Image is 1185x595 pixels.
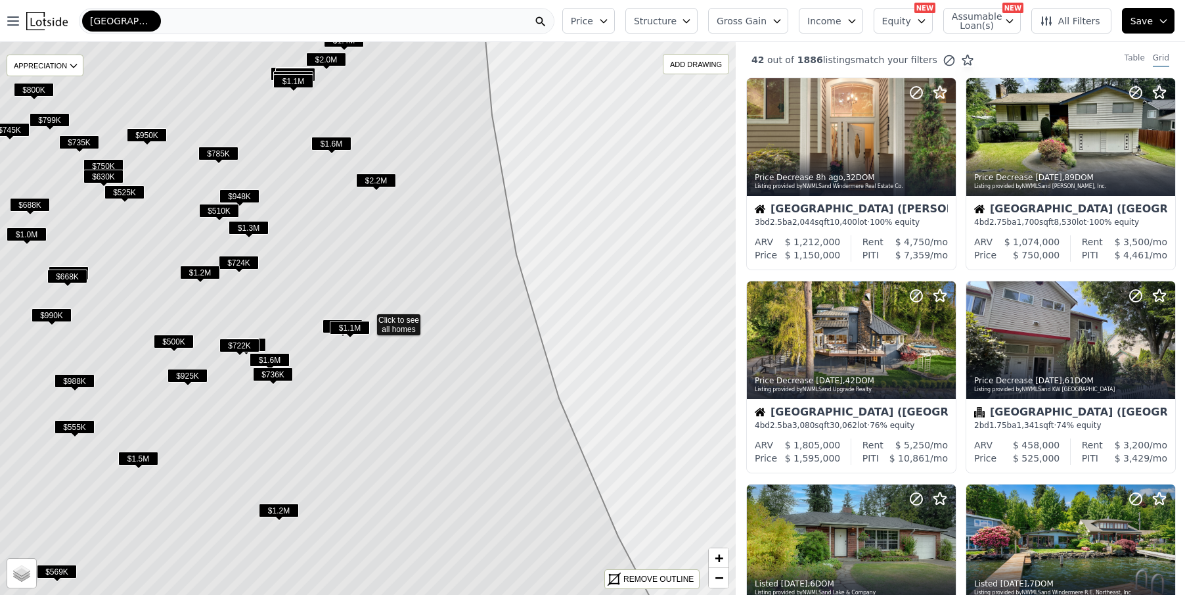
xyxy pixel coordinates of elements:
[816,173,843,182] time: 2025-08-11 16:35
[1115,250,1150,260] span: $ 4,461
[571,14,593,28] span: Price
[330,321,370,335] span: $1.1M
[219,189,259,208] div: $948K
[229,221,269,235] span: $1.3M
[118,452,158,465] span: $1.5M
[807,14,841,28] span: Income
[30,113,70,132] div: $799K
[1122,8,1174,34] button: Save
[952,12,994,30] span: Assumable Loan(s)
[974,204,1167,217] div: [GEOGRAPHIC_DATA] ([GEOGRAPHIC_DATA])
[324,34,364,47] span: $1.4M
[83,170,123,189] div: $630K
[219,189,259,203] span: $948K
[1130,14,1153,28] span: Save
[250,353,290,372] div: $1.6M
[154,335,194,354] div: $500K
[1013,250,1060,260] span: $ 750,000
[30,113,70,127] span: $799K
[974,172,1169,183] div: Price Decrease , 89 DOM
[974,407,985,417] img: Condominium
[862,235,883,249] div: Rent
[306,53,346,66] span: $2.0M
[10,198,50,217] div: $688K
[330,321,370,340] div: $1.1M
[356,174,396,193] div: $2.2M
[794,55,823,65] span: 1886
[273,71,313,85] span: $710K
[792,218,815,227] span: 2,044
[259,504,299,523] div: $1.2M
[1002,3,1023,13] div: NEW
[7,227,47,241] span: $1.0M
[755,386,949,394] div: Listing provided by NWMLS and Upgrade Realty
[709,548,728,568] a: Zoom in
[755,183,949,191] div: Listing provided by NWMLS and Windermere Real Estate Co.
[830,218,857,227] span: 10,400
[1040,14,1100,28] span: All Filters
[1082,235,1103,249] div: Rent
[785,237,841,247] span: $ 1,212,000
[855,53,937,66] span: match your filters
[755,249,777,262] div: Price
[974,420,1167,431] div: 2 bd 1.75 ba sqft · 74% equity
[816,376,843,385] time: 2025-08-07 17:38
[914,3,935,13] div: NEW
[55,374,95,388] span: $988K
[1115,237,1150,247] span: $ 3,500
[32,308,72,327] div: $990K
[273,74,313,93] div: $1.1M
[715,569,723,586] span: −
[715,550,723,566] span: +
[879,249,948,262] div: /mo
[83,170,123,183] span: $630K
[323,320,363,333] span: $599K
[275,68,315,82] span: $800K
[974,249,996,262] div: Price
[47,270,87,283] span: $668K
[717,14,767,28] span: Gross Gain
[306,53,346,72] div: $2.0M
[792,421,815,430] span: 3,080
[1035,173,1062,182] time: 2025-08-09 04:51
[7,227,47,247] div: $1.0M
[755,407,765,417] img: House
[59,135,99,149] span: $735K
[90,14,153,28] span: [GEOGRAPHIC_DATA]
[862,452,879,465] div: PITI
[781,579,808,588] time: 2025-08-06 00:00
[271,67,311,86] div: $1.6M
[226,338,266,357] div: $1.4M
[1054,218,1077,227] span: 8,530
[755,439,773,452] div: ARV
[356,174,396,187] span: $2.2M
[708,8,788,34] button: Gross Gain
[219,256,259,275] div: $724K
[273,74,313,88] span: $1.1M
[974,386,1169,394] div: Listing provided by NWMLS and KW [GEOGRAPHIC_DATA]
[974,375,1169,386] div: Price Decrease , 61 DOM
[59,135,99,155] div: $735K
[882,14,911,28] span: Equity
[32,308,72,322] span: $990K
[199,204,239,223] div: $510K
[168,369,208,388] div: $925K
[219,339,259,352] span: $722K
[862,439,883,452] div: Rent
[118,452,158,471] div: $1.5M
[1013,453,1060,464] span: $ 525,000
[755,452,777,465] div: Price
[785,250,841,260] span: $ 1,150,000
[14,83,54,102] div: $800K
[1115,440,1150,450] span: $ 3,200
[943,8,1021,34] button: Assumable Loan(s)
[974,439,993,452] div: ARV
[751,55,764,65] span: 42
[966,281,1174,473] a: Price Decrease [DATE],61DOMListing provided byNWMLSand KW [GEOGRAPHIC_DATA]Condominium[GEOGRAPHIC...
[311,137,351,151] span: $1.6M
[830,421,857,430] span: 30,062
[974,407,1167,420] div: [GEOGRAPHIC_DATA] ([GEOGRAPHIC_DATA])
[168,369,208,383] span: $925K
[323,320,363,339] div: $599K
[1017,421,1039,430] span: 1,341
